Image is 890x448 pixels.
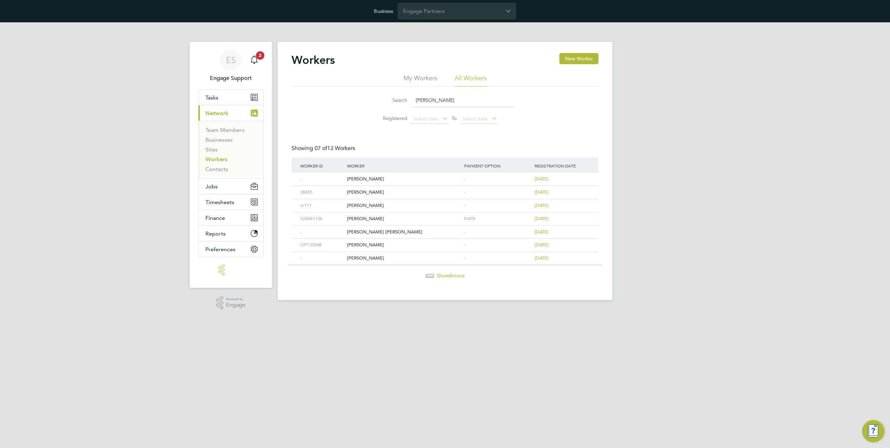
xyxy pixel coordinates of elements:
div: - [299,252,345,265]
img: engage-logo-retina.png [218,264,243,275]
span: [DATE] [535,189,549,195]
button: Engage Resource Center [862,420,884,442]
nav: Main navigation [190,42,272,288]
span: [DATE] [535,255,549,261]
div: Worker [345,158,462,174]
div: - [462,199,533,212]
div: Payment Option [462,158,533,174]
label: Registered [376,115,407,121]
div: OP133548 [299,239,345,252]
span: Engage [226,302,246,308]
span: Jobs [205,183,218,190]
h2: Workers [292,53,335,67]
span: [DATE] [535,229,549,235]
span: 07 of [315,145,327,152]
span: Network [205,110,228,117]
span: Timesheets [205,199,234,206]
button: Finance [198,210,263,225]
div: Registration Date [533,158,591,174]
a: Contacts [205,166,228,172]
div: - [462,186,533,199]
a: Team Members [205,127,244,133]
span: [DATE] [535,202,549,208]
a: 2 [247,49,261,71]
a: 524061136[PERSON_NAME]PAYE[DATE] [299,212,591,218]
a: sr111[PERSON_NAME]-[DATE] [299,199,591,205]
li: All Workers [455,74,487,87]
a: Powered byEngage [216,296,246,309]
a: ESEngage Support [198,49,264,82]
div: - [462,226,533,239]
label: Business [374,8,393,14]
span: [DATE] [535,216,549,222]
button: New Worker [559,53,598,64]
div: PAYE [462,212,533,225]
span: Select date [462,115,488,122]
span: Preferences [205,246,235,253]
span: 2 [256,51,264,60]
a: Sites [205,146,218,153]
button: Preferences [198,241,263,257]
button: Network [198,105,263,121]
span: Select date [413,115,438,122]
a: -[PERSON_NAME] [PERSON_NAME]-[DATE] [299,225,591,231]
span: Powered by [226,296,246,302]
div: sr111 [299,199,345,212]
div: Showing [292,145,356,152]
span: Engage Support [198,74,264,82]
span: ES [226,55,236,65]
div: [PERSON_NAME] [345,199,462,212]
span: Show more [437,272,465,279]
div: Network [198,121,263,178]
div: - [299,173,345,186]
div: - [462,173,533,186]
a: Workers [205,156,227,163]
a: OP133548[PERSON_NAME]-[DATE] [299,238,591,244]
a: -[PERSON_NAME]-[DATE] [299,172,591,178]
span: Tasks [205,94,218,101]
a: Go to home page [198,264,264,275]
span: 13 Workers [315,145,355,152]
span: 6 [449,272,452,279]
div: Worker ID [299,158,345,174]
div: - [299,226,345,239]
span: [DATE] [535,242,549,248]
button: Reports [198,226,263,241]
div: [PERSON_NAME] [345,252,462,265]
button: Timesheets [198,194,263,210]
div: 28655 [299,186,345,199]
a: Tasks [198,90,263,105]
li: My Workers [403,74,437,87]
div: 524061136 [299,212,345,225]
div: [PERSON_NAME] [345,212,462,225]
div: [PERSON_NAME] [345,186,462,199]
label: Search [376,97,407,103]
div: [PERSON_NAME] [PERSON_NAME] [345,226,462,239]
button: Jobs [198,179,263,194]
input: Name, email or phone number [412,94,514,107]
span: [DATE] [535,176,549,182]
div: [PERSON_NAME] [345,239,462,252]
a: 28655[PERSON_NAME]-[DATE] [299,186,591,192]
div: - [462,239,533,252]
span: To [450,114,459,123]
div: - [462,252,533,265]
span: Finance [205,215,225,221]
div: [PERSON_NAME] [345,173,462,186]
a: -[PERSON_NAME]-[DATE] [299,252,591,257]
span: Reports [205,230,226,237]
a: Businesses [205,136,233,143]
